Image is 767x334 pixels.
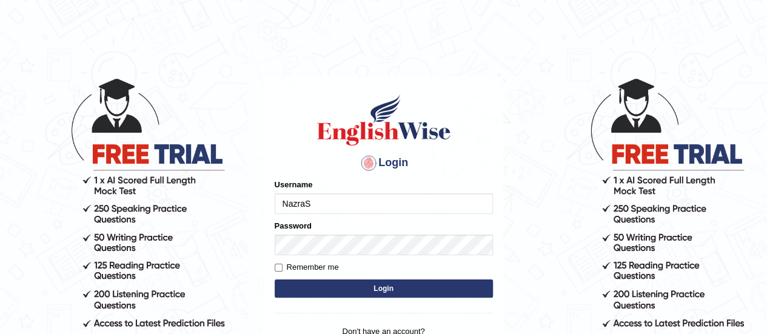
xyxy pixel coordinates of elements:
[275,220,312,232] label: Password
[275,279,493,298] button: Login
[315,93,453,147] img: Logo of English Wise sign in for intelligent practice with AI
[275,264,283,272] input: Remember me
[275,179,313,190] label: Username
[275,153,493,173] h4: Login
[275,261,339,273] label: Remember me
